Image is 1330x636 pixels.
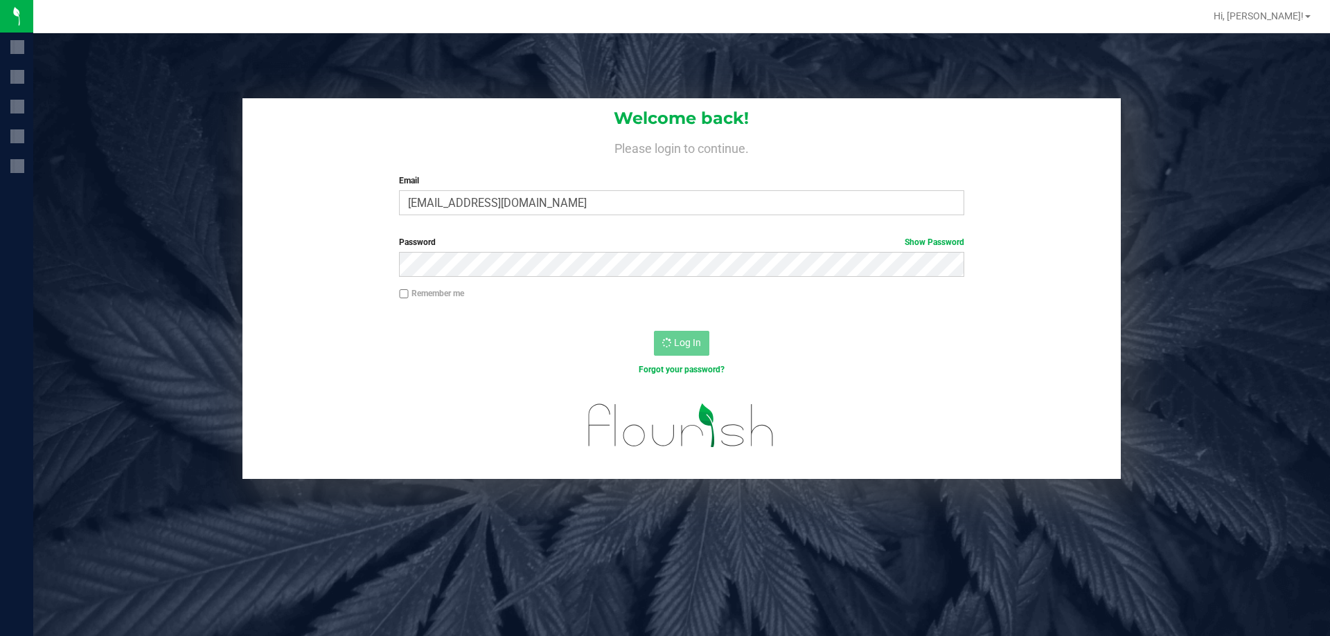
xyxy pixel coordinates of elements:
[399,174,964,187] label: Email
[571,390,791,461] img: flourish_logo.svg
[399,237,436,247] span: Password
[242,138,1121,155] h4: Please login to continue.
[639,365,725,374] a: Forgot your password?
[674,337,701,348] span: Log In
[399,289,409,299] input: Remember me
[399,287,464,300] label: Remember me
[242,109,1121,127] h1: Welcome back!
[654,331,709,356] button: Log In
[905,237,964,247] a: Show Password
[1214,10,1304,21] span: Hi, [PERSON_NAME]!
